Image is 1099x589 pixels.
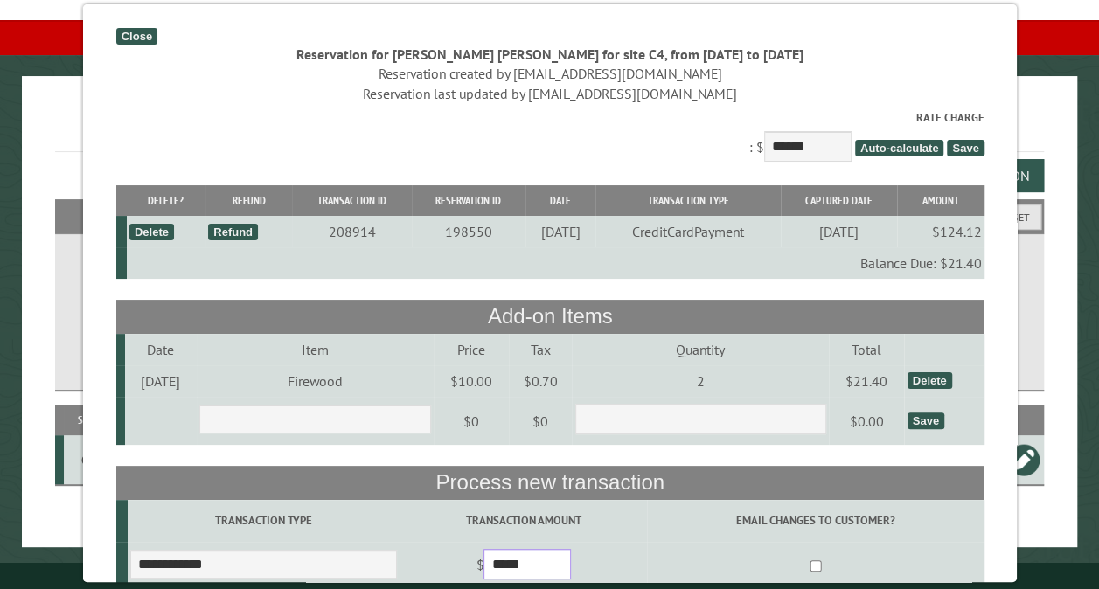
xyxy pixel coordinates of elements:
label: Email changes to customer? [650,512,981,529]
th: Transaction ID [292,185,411,216]
th: Amount [896,185,984,216]
th: Process new transaction [115,466,984,499]
td: $124.12 [896,216,984,247]
th: Captured Date [780,185,896,216]
td: [DATE] [124,365,196,397]
th: Transaction Type [595,185,780,216]
td: Item [196,334,433,365]
td: [DATE] [780,216,896,247]
label: Transaction Type [129,512,396,529]
td: $0 [509,397,572,446]
td: $0.00 [828,397,904,446]
th: Delete? [126,185,205,216]
th: Reservation ID [411,185,525,216]
td: 2 [572,365,828,397]
td: Quantity [572,334,828,365]
h1: Reservations [55,104,1044,152]
div: Refund [208,224,258,240]
label: Transaction Amount [402,512,644,529]
td: Date [124,334,196,365]
div: C4 [71,451,108,468]
td: Balance Due: $21.40 [126,247,984,279]
div: : $ [115,109,984,166]
h2: Filters [55,199,1044,232]
td: [DATE] [525,216,595,247]
div: Delete [129,224,173,240]
td: Tax [509,334,572,365]
td: CreditCardPayment [595,216,780,247]
div: Reservation last updated by [EMAIL_ADDRESS][DOMAIN_NAME] [115,84,984,103]
td: $0.70 [509,365,572,397]
td: $10.00 [433,365,509,397]
div: Close [115,28,157,45]
td: 198550 [411,216,525,247]
td: $21.40 [828,365,904,397]
td: Firewood [196,365,433,397]
span: Auto-calculate [854,140,943,156]
div: Reservation for [PERSON_NAME] [PERSON_NAME] for site C4, from [DATE] to [DATE] [115,45,984,64]
th: Date [525,185,595,216]
div: Delete [907,372,951,389]
th: Site [64,405,110,435]
td: $0 [433,397,509,446]
td: Total [828,334,904,365]
label: Rate Charge [115,109,984,126]
div: Save [907,412,943,429]
span: Save [947,140,984,156]
td: 208914 [292,216,411,247]
td: Price [433,334,509,365]
th: Refund [205,185,291,216]
th: Add-on Items [115,300,984,333]
div: Reservation created by [EMAIL_ADDRESS][DOMAIN_NAME] [115,64,984,83]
